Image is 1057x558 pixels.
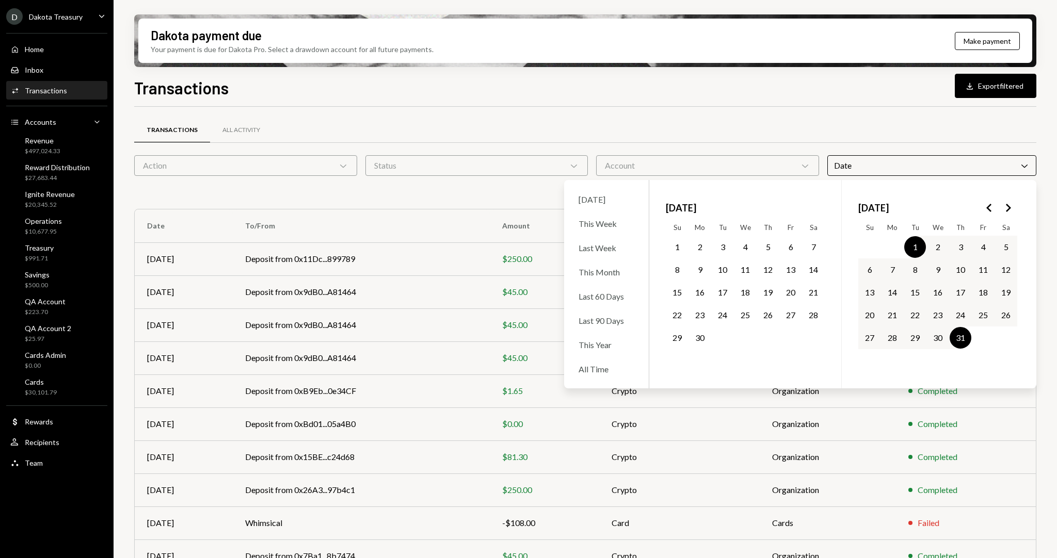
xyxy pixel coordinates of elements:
[918,451,957,463] div: Completed
[779,219,802,236] th: Friday
[918,484,957,496] div: Completed
[233,440,490,473] td: Deposit from 0x15BE...c24d68
[25,458,43,467] div: Team
[233,473,490,506] td: Deposit from 0x26A3...97b4c1
[904,327,926,349] button: Tuesday, July 29th, 2025, selected
[572,309,640,332] div: Last 90 Days
[25,438,59,447] div: Recipients
[25,227,62,236] div: $10,677.95
[6,60,107,79] a: Inbox
[760,473,896,506] td: Organization
[949,219,972,236] th: Thursday
[6,433,107,451] a: Recipients
[233,341,490,374] td: Deposit from 0x9dB0...A81464
[6,187,107,211] a: Ignite Revenue$20,345.52
[689,236,711,258] button: Monday, June 2nd, 2025
[6,294,107,319] a: QA Account$223.70
[6,214,107,238] a: Operations$10,677.95
[950,236,971,258] button: Thursday, July 3rd, 2025, selected
[882,259,903,281] button: Monday, July 7th, 2025, selected
[666,219,825,372] table: June 2025
[859,259,880,281] button: Sunday, July 6th, 2025, selected
[599,473,760,506] td: Crypto
[995,282,1017,303] button: Saturday, July 19th, 2025, selected
[25,65,43,74] div: Inbox
[918,517,939,529] div: Failed
[881,219,904,236] th: Monday
[734,219,757,236] th: Wednesday
[927,304,949,326] button: Wednesday, July 23rd, 2025, selected
[995,236,1017,258] button: Saturday, July 5th, 2025, selected
[734,236,756,258] button: Wednesday, June 4th, 2025
[147,253,220,265] div: [DATE]
[25,163,90,172] div: Reward Distribution
[950,282,971,303] button: Thursday, July 17th, 2025, selected
[760,374,896,407] td: Organization
[502,451,587,463] div: $81.30
[918,418,957,430] div: Completed
[572,334,640,356] div: This Year
[859,282,880,303] button: Sunday, July 13th, 2025, selected
[6,267,107,292] a: Savings$500.00
[757,259,779,281] button: Thursday, June 12th, 2025
[734,282,756,303] button: Wednesday, June 18th, 2025
[25,243,54,252] div: Treasury
[572,237,640,259] div: Last Week
[25,378,57,386] div: Cards
[760,440,896,473] td: Organization
[147,385,220,397] div: [DATE]
[955,74,1036,98] button: Exportfiltered
[926,219,949,236] th: Wednesday
[25,147,60,156] div: $497,024.33
[689,282,711,303] button: Monday, June 16th, 2025
[858,219,881,236] th: Sunday
[666,327,688,349] button: Sunday, June 29th, 2025
[233,275,490,308] td: Deposit from 0x9dB0...A81464
[712,236,733,258] button: Tuesday, June 3rd, 2025
[955,32,1020,50] button: Make payment
[712,259,733,281] button: Tuesday, June 10th, 2025
[950,304,971,326] button: Thursday, July 24th, 2025, selected
[502,418,587,430] div: $0.00
[25,201,75,209] div: $20,345.52
[25,174,90,183] div: $27,683.44
[25,190,75,199] div: Ignite Revenue
[25,388,57,397] div: $30,101.79
[688,219,711,236] th: Monday
[780,282,802,303] button: Friday, June 20th, 2025
[712,304,733,326] button: Tuesday, June 24th, 2025
[502,253,587,265] div: $250.00
[803,236,824,258] button: Saturday, June 7th, 2025
[734,259,756,281] button: Wednesday, June 11th, 2025
[25,417,53,426] div: Rewards
[802,219,825,236] th: Saturday
[6,160,107,185] a: Reward Distribution$27,683.44
[147,418,220,430] div: [DATE]
[711,219,734,236] th: Tuesday
[502,319,587,331] div: $45.00
[25,118,56,126] div: Accounts
[972,282,994,303] button: Friday, July 18th, 2025, selected
[780,304,802,326] button: Friday, June 27th, 2025
[780,236,802,258] button: Friday, June 6th, 2025
[757,219,779,236] th: Thursday
[25,335,71,343] div: $25.97
[599,407,760,440] td: Crypto
[689,259,711,281] button: Monday, June 9th, 2025
[502,484,587,496] div: $250.00
[999,199,1017,217] button: Go to the Next Month
[233,506,490,539] td: Whimsical
[502,385,587,397] div: $1.65
[490,209,599,242] th: Amount
[972,219,995,236] th: Friday
[995,259,1017,281] button: Saturday, July 12th, 2025, selected
[882,304,903,326] button: Monday, July 21st, 2025, selected
[760,506,896,539] td: Cards
[859,327,880,349] button: Sunday, July 27th, 2025, selected
[147,517,220,529] div: [DATE]
[210,117,273,143] a: All Activity
[904,236,926,258] button: Tuesday, July 1st, 2025, selected
[572,188,640,210] div: [DATE]
[950,259,971,281] button: Thursday, July 10th, 2025, selected
[25,308,66,317] div: $223.70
